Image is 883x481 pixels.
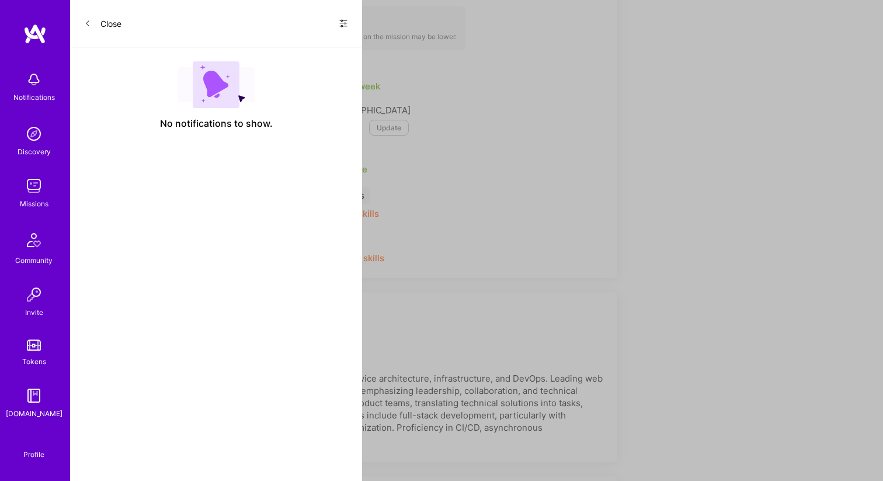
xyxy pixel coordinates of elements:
[13,91,55,103] div: Notifications
[23,23,47,44] img: logo
[22,355,46,368] div: Tokens
[6,407,62,420] div: [DOMAIN_NAME]
[23,448,44,459] div: Profile
[178,61,255,108] img: empty
[22,283,46,306] img: Invite
[160,117,273,130] span: No notifications to show.
[25,306,43,319] div: Invite
[22,68,46,91] img: bell
[20,226,48,254] img: Community
[22,122,46,146] img: discovery
[18,146,51,158] div: Discovery
[19,436,48,459] a: Profile
[22,174,46,198] img: teamwork
[27,340,41,351] img: tokens
[84,14,121,33] button: Close
[20,198,48,210] div: Missions
[15,254,53,267] div: Community
[22,384,46,407] img: guide book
